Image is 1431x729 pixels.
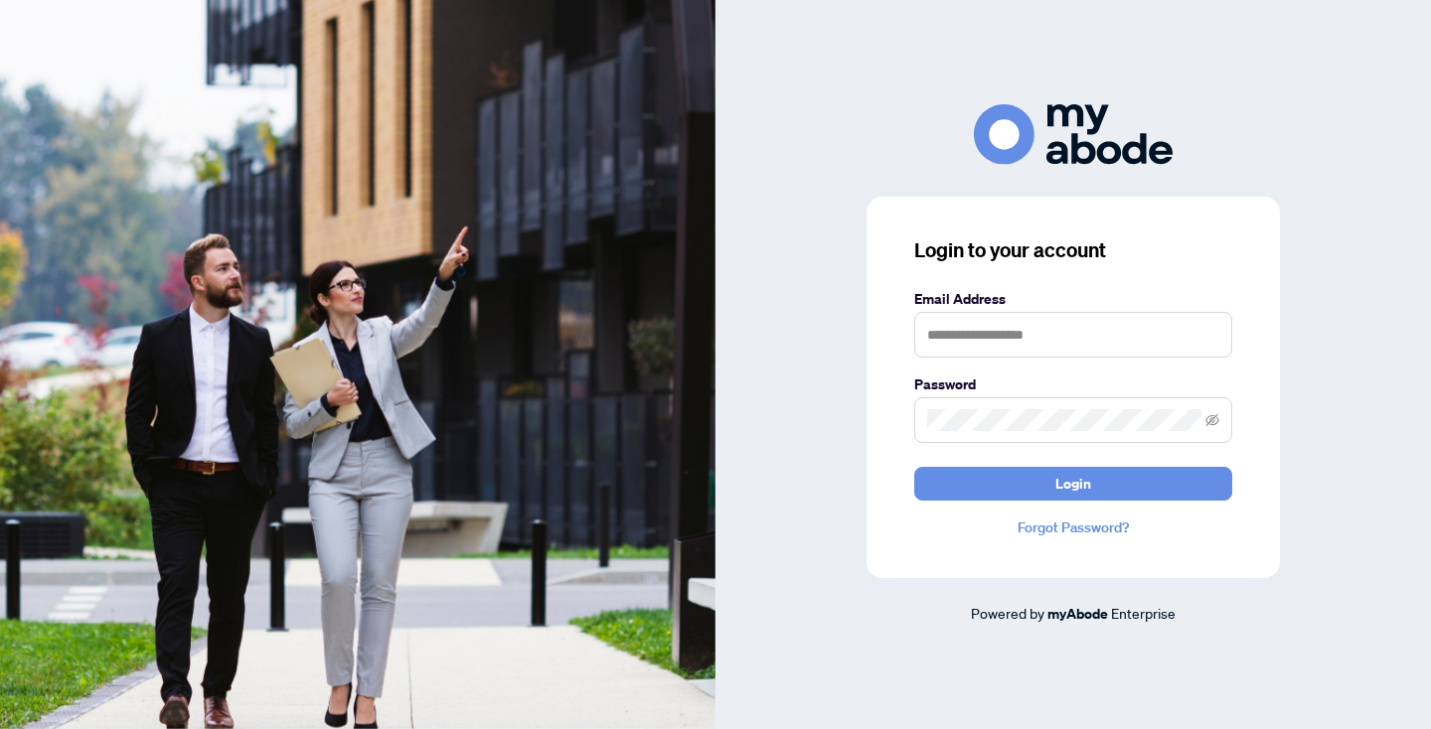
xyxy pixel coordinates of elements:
span: Enterprise [1111,604,1176,622]
label: Password [914,373,1232,395]
h3: Login to your account [914,236,1232,264]
img: ma-logo [974,104,1173,165]
a: myAbode [1047,603,1108,625]
button: Login [914,467,1232,501]
label: Email Address [914,288,1232,310]
span: eye-invisible [1205,413,1219,427]
span: Login [1055,468,1091,500]
span: Powered by [971,604,1044,622]
a: Forgot Password? [914,516,1232,538]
